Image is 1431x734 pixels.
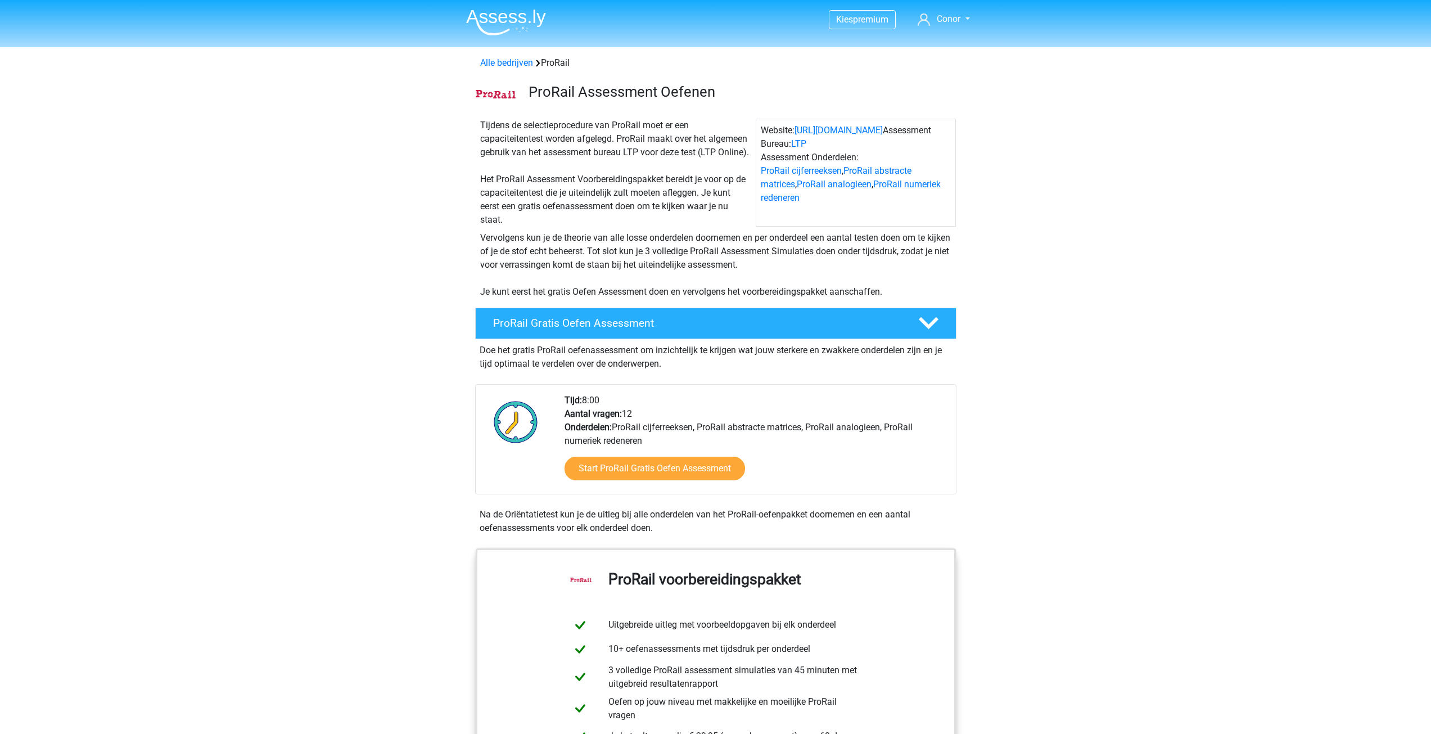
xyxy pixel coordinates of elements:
a: Kiespremium [829,12,895,27]
img: Klok [487,394,544,450]
h4: ProRail Gratis Oefen Assessment [493,317,900,330]
span: Kies [836,14,853,25]
a: ProRail abstracte matrices [761,165,911,190]
div: ProRail [476,56,956,70]
div: Na de Oriëntatietest kun je de uitleg bij alle onderdelen van het ProRail-oefenpakket doornemen e... [475,508,956,535]
a: Conor [913,12,974,26]
a: ProRail numeriek redeneren [761,179,941,203]
span: Conor [937,13,960,24]
a: LTP [791,138,806,149]
div: 8:00 12 ProRail cijferreeksen, ProRail abstracte matrices, ProRail analogieen, ProRail numeriek r... [556,394,955,494]
a: ProRail analogieen [797,179,872,190]
b: Aantal vragen: [565,408,622,419]
div: Tijdens de selectieprocedure van ProRail moet er een capaciteitentest worden afgelegd. ProRail ma... [476,119,756,227]
a: ProRail cijferreeksen [761,165,842,176]
a: Start ProRail Gratis Oefen Assessment [565,457,745,480]
img: Assessly [466,9,546,35]
b: Tijd: [565,395,582,406]
a: [URL][DOMAIN_NAME] [795,125,883,136]
div: Website: Assessment Bureau: Assessment Onderdelen: , , , [756,119,956,227]
a: Alle bedrijven [480,57,533,68]
div: Doe het gratis ProRail oefenassessment om inzichtelijk te krijgen wat jouw sterkere en zwakkere o... [475,339,956,371]
div: Vervolgens kun je de theorie van alle losse onderdelen doornemen en per onderdeel een aantal test... [476,231,956,299]
b: Onderdelen: [565,422,612,433]
h3: ProRail Assessment Oefenen [529,83,947,101]
a: ProRail Gratis Oefen Assessment [471,308,961,339]
span: premium [853,14,888,25]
